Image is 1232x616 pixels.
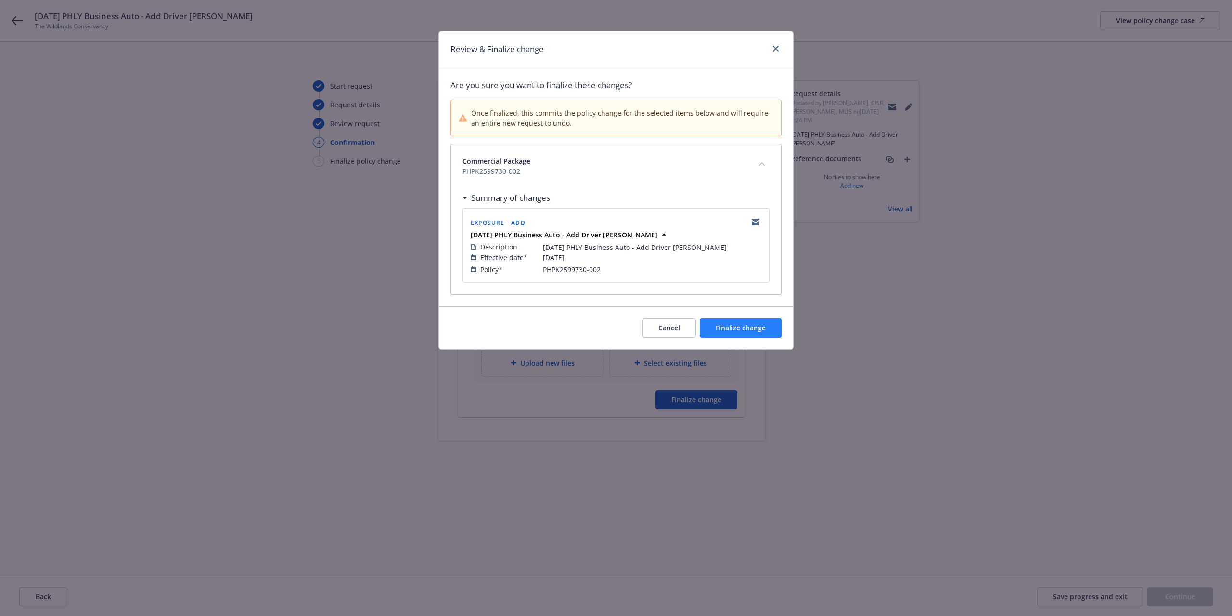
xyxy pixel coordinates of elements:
[462,166,746,176] span: PHPK2599730-002
[451,144,781,188] div: Commercial PackagePHPK2599730-002collapse content
[471,108,773,128] span: Once finalized, this commits the policy change for the selected items below and will require an e...
[480,242,517,252] span: Description
[658,323,680,332] span: Cancel
[716,323,766,332] span: Finalize change
[471,219,526,227] span: Exposure - Add
[770,43,782,54] a: close
[462,156,746,166] span: Commercial Package
[480,252,527,262] span: Effective date*
[462,192,550,204] div: Summary of changes
[450,43,544,55] h1: Review & Finalize change
[450,79,782,92] span: Are you sure you want to finalize these changes?
[471,230,657,239] strong: [DATE] PHLY Business Auto - Add Driver [PERSON_NAME]
[700,318,782,338] button: Finalize change
[543,252,565,262] span: [DATE]
[480,264,502,275] span: Policy*
[543,264,601,275] span: PHPK2599730-002
[543,242,727,252] span: [DATE] PHLY Business Auto - Add Driver [PERSON_NAME]
[754,156,770,171] button: collapse content
[750,216,761,228] a: copyLogging
[471,192,550,204] h3: Summary of changes
[642,318,696,338] button: Cancel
